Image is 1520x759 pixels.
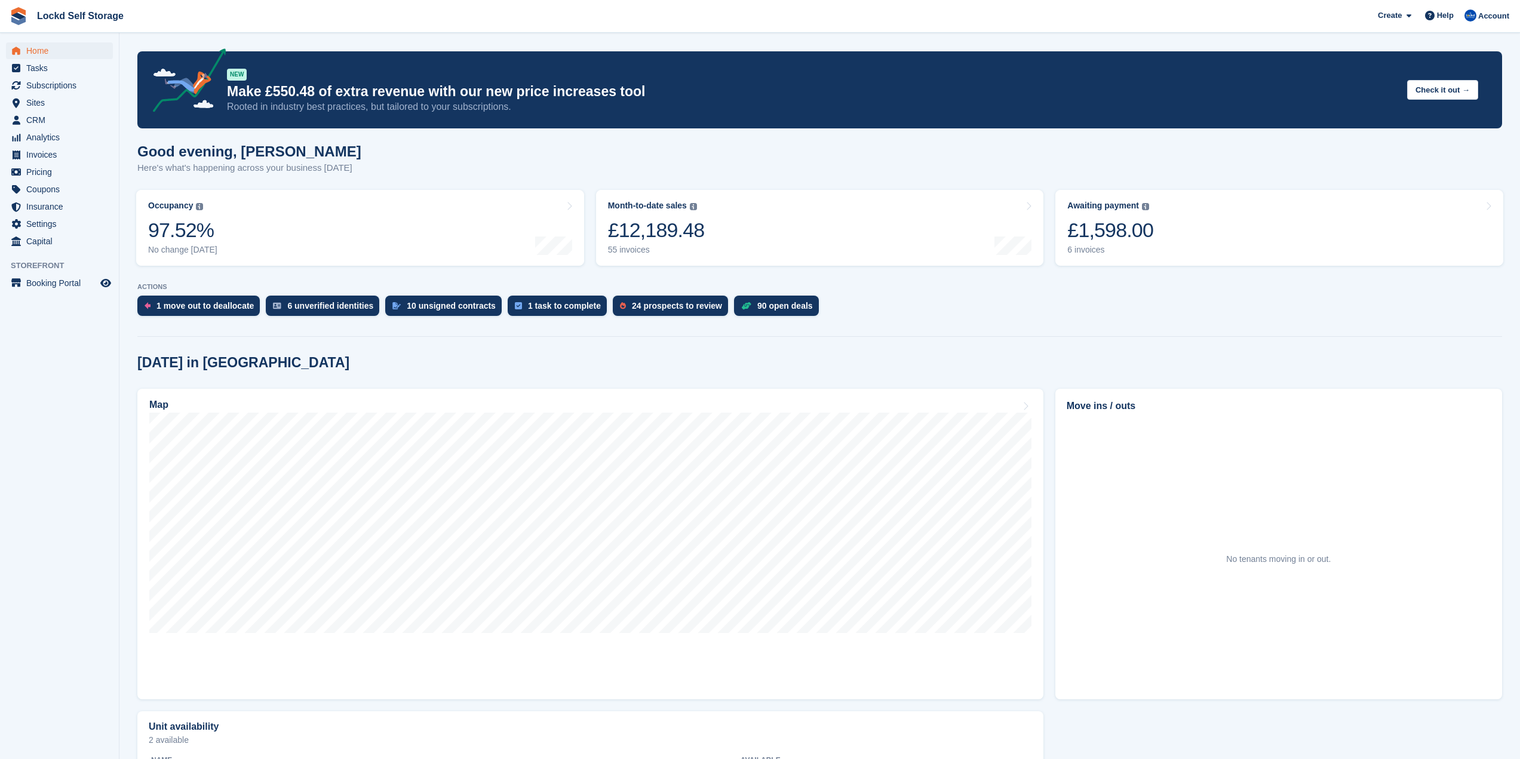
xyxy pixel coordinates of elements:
[149,721,219,732] h2: Unit availability
[136,190,584,266] a: Occupancy 97.52% No change [DATE]
[6,216,113,232] a: menu
[6,275,113,291] a: menu
[757,301,813,311] div: 90 open deals
[620,302,626,309] img: prospect-51fa495bee0391a8d652442698ab0144808aea92771e9ea1ae160a38d050c398.svg
[137,389,1043,699] a: Map
[1407,80,1478,100] button: Check it out →
[26,198,98,215] span: Insurance
[227,83,1398,100] p: Make £550.48 of extra revenue with our new price increases tool
[1378,10,1402,21] span: Create
[690,203,697,210] img: icon-info-grey-7440780725fd019a000dd9b08b2336e03edf1995a4989e88bcd33f0948082b44.svg
[11,260,119,272] span: Storefront
[6,60,113,76] a: menu
[741,302,751,310] img: deal-1b604bf984904fb50ccaf53a9ad4b4a5d6e5aea283cecdc64d6e3604feb123c2.svg
[6,181,113,198] a: menu
[156,301,254,311] div: 1 move out to deallocate
[632,301,722,311] div: 24 prospects to review
[734,296,825,322] a: 90 open deals
[1067,399,1491,413] h2: Move ins / outs
[6,198,113,215] a: menu
[137,296,266,322] a: 1 move out to deallocate
[26,164,98,180] span: Pricing
[26,216,98,232] span: Settings
[266,296,385,322] a: 6 unverified identities
[6,42,113,59] a: menu
[137,355,349,371] h2: [DATE] in [GEOGRAPHIC_DATA]
[6,233,113,250] a: menu
[26,60,98,76] span: Tasks
[26,275,98,291] span: Booking Portal
[1067,245,1153,255] div: 6 invoices
[287,301,373,311] div: 6 unverified identities
[608,218,705,242] div: £12,189.48
[613,296,734,322] a: 24 prospects to review
[1478,10,1509,22] span: Account
[608,201,687,211] div: Month-to-date sales
[385,296,508,322] a: 10 unsigned contracts
[196,203,203,210] img: icon-info-grey-7440780725fd019a000dd9b08b2336e03edf1995a4989e88bcd33f0948082b44.svg
[608,245,705,255] div: 55 invoices
[528,301,601,311] div: 1 task to complete
[6,129,113,146] a: menu
[26,129,98,146] span: Analytics
[1067,201,1139,211] div: Awaiting payment
[26,181,98,198] span: Coupons
[6,94,113,111] a: menu
[407,301,496,311] div: 10 unsigned contracts
[515,302,522,309] img: task-75834270c22a3079a89374b754ae025e5fb1db73e45f91037f5363f120a921f8.svg
[508,296,613,322] a: 1 task to complete
[148,201,193,211] div: Occupancy
[26,112,98,128] span: CRM
[32,6,128,26] a: Lockd Self Storage
[1067,218,1153,242] div: £1,598.00
[26,146,98,163] span: Invoices
[6,146,113,163] a: menu
[1226,553,1331,566] div: No tenants moving in or out.
[26,42,98,59] span: Home
[148,218,217,242] div: 97.52%
[26,233,98,250] span: Capital
[1055,190,1503,266] a: Awaiting payment £1,598.00 6 invoices
[143,48,226,116] img: price-adjustments-announcement-icon-8257ccfd72463d97f412b2fc003d46551f7dbcb40ab6d574587a9cd5c0d94...
[6,112,113,128] a: menu
[148,245,217,255] div: No change [DATE]
[227,69,247,81] div: NEW
[137,161,361,175] p: Here's what's happening across your business [DATE]
[137,283,1502,291] p: ACTIONS
[6,164,113,180] a: menu
[149,736,1032,744] p: 2 available
[273,302,281,309] img: verify_identity-adf6edd0f0f0b5bbfe63781bf79b02c33cf7c696d77639b501bdc392416b5a36.svg
[99,276,113,290] a: Preview store
[1437,10,1454,21] span: Help
[596,190,1044,266] a: Month-to-date sales £12,189.48 55 invoices
[26,94,98,111] span: Sites
[6,77,113,94] a: menu
[137,143,361,159] h1: Good evening, [PERSON_NAME]
[149,400,168,410] h2: Map
[227,100,1398,113] p: Rooted in industry best practices, but tailored to your subscriptions.
[26,77,98,94] span: Subscriptions
[1464,10,1476,21] img: Jonny Bleach
[392,302,401,309] img: contract_signature_icon-13c848040528278c33f63329250d36e43548de30e8caae1d1a13099fd9432cc5.svg
[1142,203,1149,210] img: icon-info-grey-7440780725fd019a000dd9b08b2336e03edf1995a4989e88bcd33f0948082b44.svg
[10,7,27,25] img: stora-icon-8386f47178a22dfd0bd8f6a31ec36ba5ce8667c1dd55bd0f319d3a0aa187defe.svg
[145,302,151,309] img: move_outs_to_deallocate_icon-f764333ba52eb49d3ac5e1228854f67142a1ed5810a6f6cc68b1a99e826820c5.svg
